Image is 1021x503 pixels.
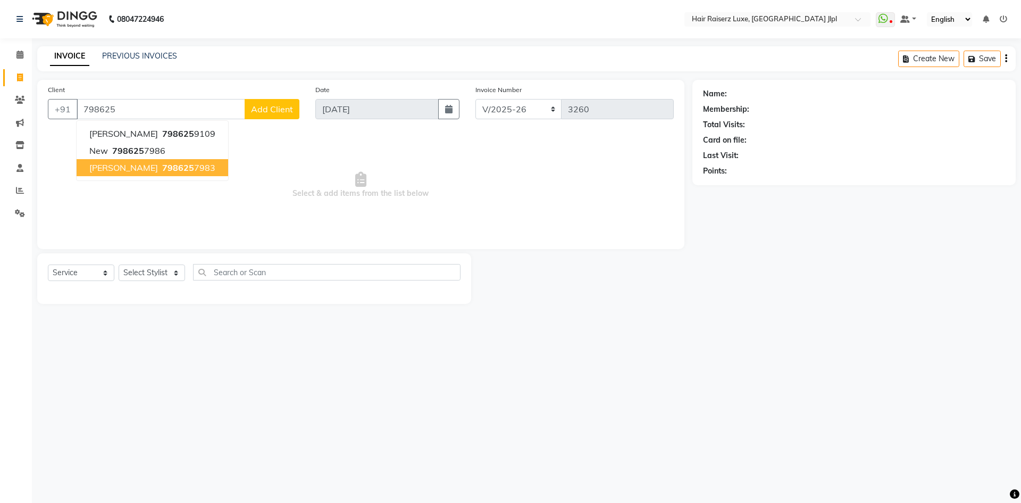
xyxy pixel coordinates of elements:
[898,51,959,67] button: Create New
[112,145,144,156] span: 798625
[117,4,164,34] b: 08047224946
[48,132,674,238] span: Select & add items from the list below
[48,99,78,119] button: +91
[703,104,749,115] div: Membership:
[193,264,461,281] input: Search or Scan
[102,51,177,61] a: PREVIOUS INVOICES
[245,99,299,119] button: Add Client
[703,88,727,100] div: Name:
[315,85,330,95] label: Date
[50,47,89,66] a: INVOICE
[162,128,194,139] span: 798625
[160,128,215,139] ngb-highlight: 9109
[77,99,245,119] input: Search by Name/Mobile/Email/Code
[475,85,522,95] label: Invoice Number
[89,128,158,139] span: [PERSON_NAME]
[703,119,745,130] div: Total Visits:
[160,162,215,173] ngb-highlight: 7983
[110,145,165,156] ngb-highlight: 7986
[89,145,108,156] span: new
[48,85,65,95] label: Client
[703,166,727,177] div: Points:
[703,150,739,161] div: Last Visit:
[251,104,293,114] span: Add Client
[964,51,1001,67] button: Save
[89,162,158,173] span: [PERSON_NAME]
[162,162,194,173] span: 798625
[27,4,100,34] img: logo
[703,135,747,146] div: Card on file:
